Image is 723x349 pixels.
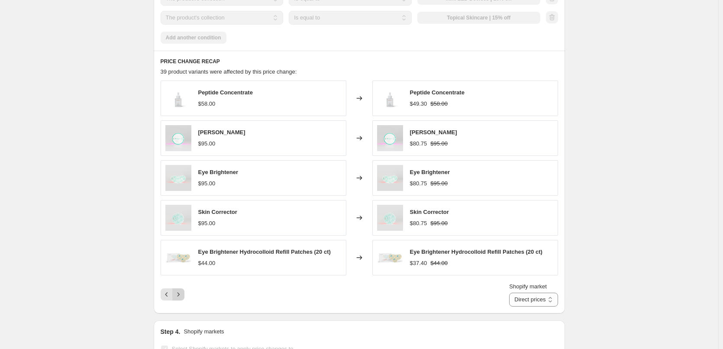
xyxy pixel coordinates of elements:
[377,245,403,271] img: Eye_Brightener_Patches_1_80x.jpg
[198,169,238,175] span: Eye Brightener
[165,245,191,271] img: Eye_Brightener_Patches_1_80x.jpg
[410,179,427,188] div: $80.75
[430,219,448,228] strike: $95.00
[165,85,191,111] img: Peptide_Concentrate_1_80x.jpg
[161,327,181,336] h2: Step 4.
[410,209,449,215] span: Skin Corrector
[161,288,184,301] nav: Pagination
[198,139,216,148] div: $95.00
[410,169,450,175] span: Eye Brightener
[509,283,547,290] span: Shopify market
[410,100,427,108] div: $49.30
[161,288,173,301] button: Previous
[198,219,216,228] div: $95.00
[410,129,457,136] span: [PERSON_NAME]
[377,205,403,231] img: 3_80x.png
[198,249,331,255] span: Eye Brightener Hydrocolloid Refill Patches (20 ct)
[184,327,224,336] p: Shopify markets
[377,125,403,151] img: 1_80x.png
[430,259,448,268] strike: $44.00
[198,100,216,108] div: $58.00
[430,100,448,108] strike: $58.00
[377,85,403,111] img: Peptide_Concentrate_1_80x.jpg
[377,165,403,191] img: 5_b17931e5-44a1-46e5-99e5-b4141711b86e_80x.png
[198,179,216,188] div: $95.00
[165,125,191,151] img: 1_80x.png
[198,129,245,136] span: [PERSON_NAME]
[430,179,448,188] strike: $95.00
[410,89,465,96] span: Peptide Concentrate
[430,139,448,148] strike: $95.00
[161,58,558,65] h6: PRICE CHANGE RECAP
[410,249,542,255] span: Eye Brightener Hydrocolloid Refill Patches (20 ct)
[165,205,191,231] img: 3_80x.png
[410,139,427,148] div: $80.75
[410,219,427,228] div: $80.75
[198,259,216,268] div: $44.00
[198,209,237,215] span: Skin Corrector
[165,165,191,191] img: 5_b17931e5-44a1-46e5-99e5-b4141711b86e_80x.png
[172,288,184,301] button: Next
[198,89,253,96] span: Peptide Concentrate
[161,68,297,75] span: 39 product variants were affected by this price change:
[410,259,427,268] div: $37.40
